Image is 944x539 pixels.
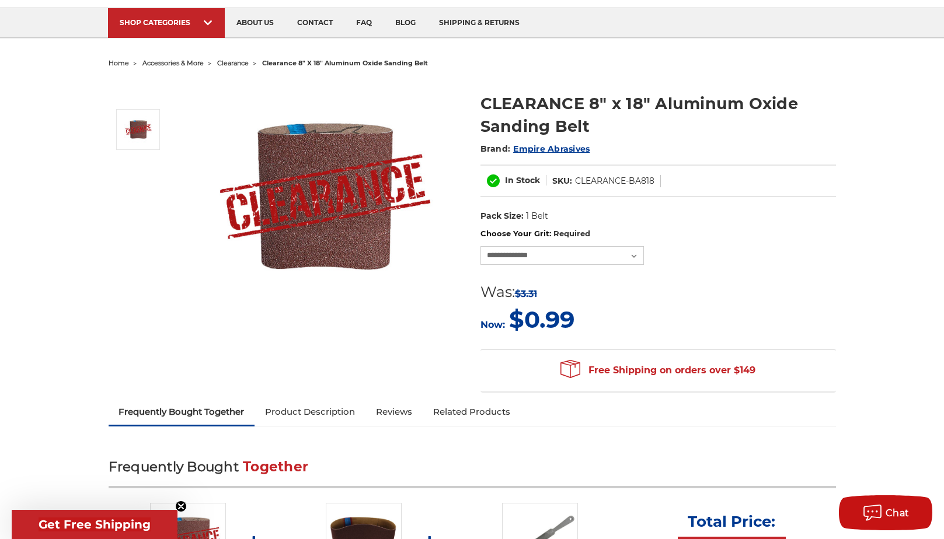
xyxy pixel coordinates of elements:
[225,8,285,38] a: about us
[480,210,524,222] dt: Pack Size:
[12,510,177,539] div: Get Free ShippingClose teaser
[142,59,204,67] a: accessories & more
[175,501,187,512] button: Close teaser
[480,143,511,154] span: Brand:
[515,288,537,299] span: $3.31
[839,495,932,530] button: Chat
[427,8,531,38] a: shipping & returns
[243,459,308,475] span: Together
[505,175,540,185] span: In Stock
[480,228,836,240] label: Choose Your Grit:
[109,59,129,67] a: home
[552,175,572,187] dt: SKU:
[217,59,249,67] a: clearance
[39,517,151,531] span: Get Free Shipping
[285,8,344,38] a: contact
[262,59,428,67] span: clearance 8" x 18" aluminum oxide sanding belt
[526,210,548,222] dd: 1 Belt
[124,115,153,144] img: CLEARANCE 8" x 18" Aluminum Oxide Sanding Belt
[560,359,755,382] span: Free Shipping on orders over $149
[365,399,423,425] a: Reviews
[480,92,836,138] h1: CLEARANCE 8" x 18" Aluminum Oxide Sanding Belt
[513,143,590,154] a: Empire Abrasives
[109,459,239,475] span: Frequently Bought
[480,281,574,303] div: Was:
[480,319,505,330] span: Now:
[575,175,654,187] dd: CLEARANCE-BA818
[384,8,427,38] a: blog
[553,229,590,238] small: Required
[423,399,521,425] a: Related Products
[509,305,574,334] span: $0.99
[886,508,910,519] span: Chat
[109,399,255,425] a: Frequently Bought Together
[120,18,213,27] div: SHOP CATEGORIES
[208,80,442,313] img: CLEARANCE 8" x 18" Aluminum Oxide Sanding Belt
[344,8,384,38] a: faq
[688,512,775,531] p: Total Price:
[255,399,365,425] a: Product Description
